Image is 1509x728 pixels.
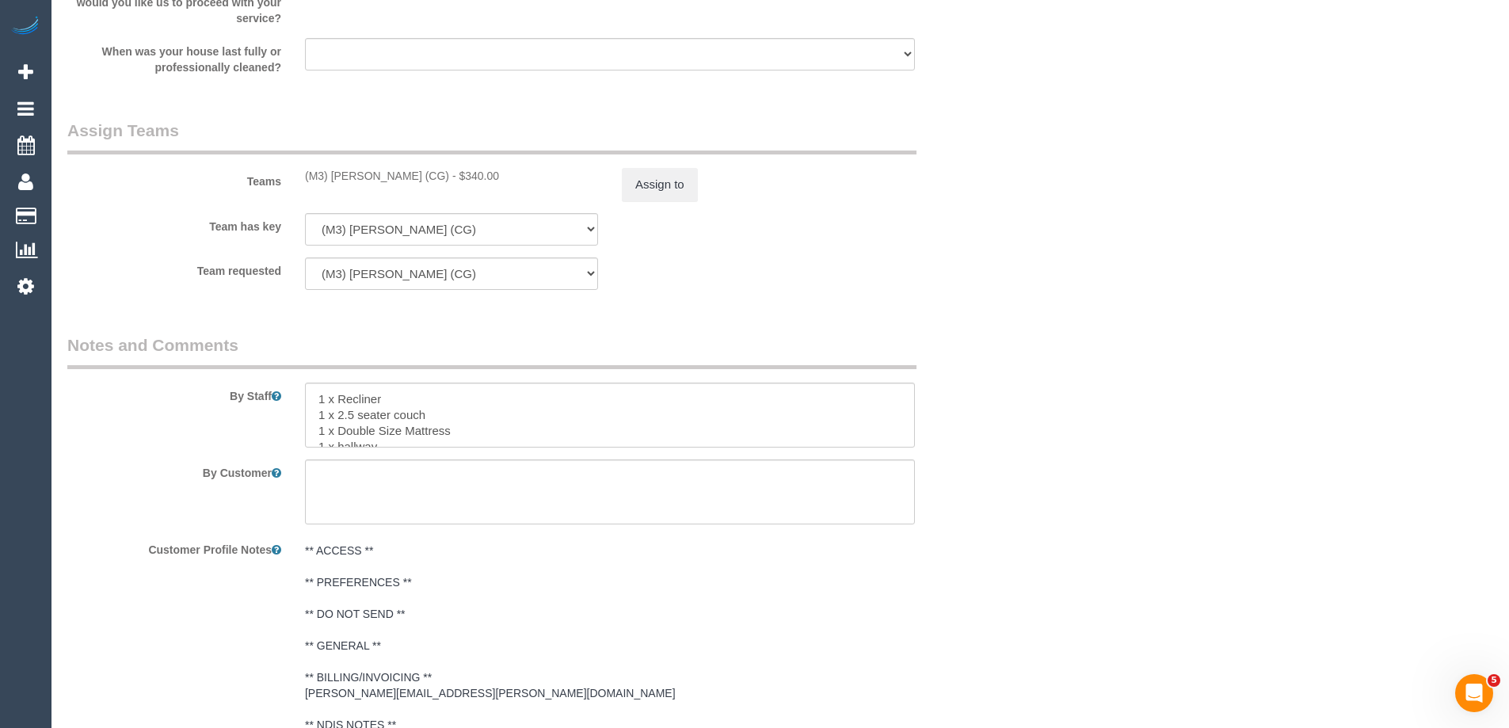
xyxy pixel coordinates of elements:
legend: Notes and Comments [67,334,916,369]
button: Assign to [622,168,698,201]
div: 1 hour x $340.00/hour [305,168,598,184]
iframe: Intercom live chat [1455,674,1493,712]
img: Automaid Logo [10,16,41,38]
label: Team has key [55,213,293,234]
label: Customer Profile Notes [55,536,293,558]
label: Teams [55,168,293,189]
label: When was your house last fully or professionally cleaned? [55,38,293,75]
label: Team requested [55,257,293,279]
legend: Assign Teams [67,119,916,154]
label: By Customer [55,459,293,481]
label: By Staff [55,383,293,404]
span: 5 [1488,674,1500,687]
